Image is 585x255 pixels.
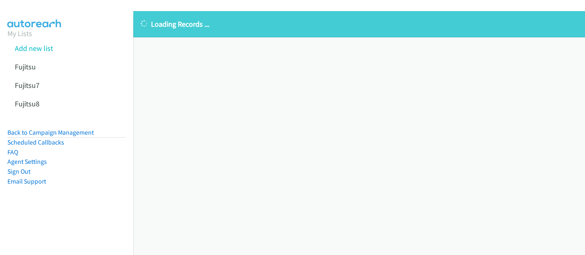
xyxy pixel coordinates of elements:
[7,158,47,165] a: Agent Settings
[7,148,18,156] a: FAQ
[7,177,46,185] a: Email Support
[15,99,39,108] a: Fujitsu8
[7,29,32,38] a: My Lists
[15,80,39,90] a: Fujitsu7
[15,62,36,71] a: Fujitsu
[7,129,94,136] a: Back to Campaign Management
[15,44,53,53] a: Add new list
[7,168,30,175] a: Sign Out
[7,138,64,146] a: Scheduled Callbacks
[141,18,578,30] p: Loading Records ...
